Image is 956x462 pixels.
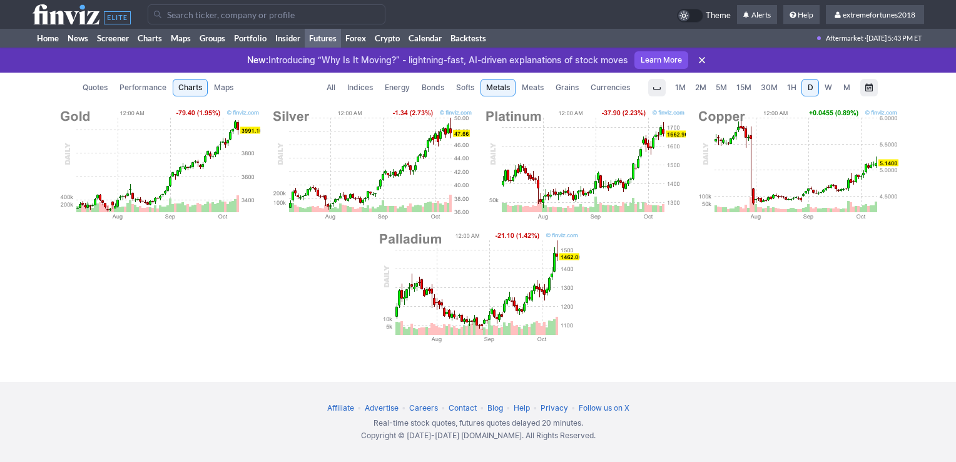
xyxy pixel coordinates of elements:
[347,81,373,94] span: Indices
[271,29,305,48] a: Insider
[379,79,415,96] a: Energy
[591,81,630,94] span: Currencies
[93,29,133,48] a: Screener
[825,83,832,92] span: W
[514,403,530,413] a: Help
[675,83,686,92] span: 1M
[404,29,446,48] a: Calendar
[342,79,379,96] a: Indices
[479,403,486,413] span: •
[737,5,777,25] a: Alerts
[422,81,444,94] span: Bonds
[516,79,549,96] a: Meats
[77,79,113,96] a: Quotes
[409,403,438,413] a: Careers
[305,29,341,48] a: Futures
[801,79,819,96] a: D
[756,79,782,96] a: 30M
[63,29,93,48] a: News
[867,29,922,48] span: [DATE] 5:43 PM ET
[716,83,727,92] span: 5M
[370,29,404,48] a: Crypto
[736,83,751,92] span: 15M
[247,54,268,65] span: New:
[820,79,837,96] a: W
[148,4,385,24] input: Search
[570,403,577,413] span: •
[58,108,260,221] img: Gold Chart Daily
[787,83,796,92] span: 1H
[808,83,813,92] span: D
[400,403,407,413] span: •
[706,9,731,23] span: Theme
[556,81,579,94] span: Grains
[843,83,850,92] span: M
[732,79,756,96] a: 15M
[341,29,370,48] a: Forex
[532,403,539,413] span: •
[648,79,666,96] button: Interval
[843,10,915,19] span: extremefortunes2018
[327,81,335,94] span: All
[838,79,855,96] a: M
[33,29,63,48] a: Home
[691,79,711,96] a: 2M
[456,81,474,94] span: Softs
[783,79,801,96] a: 1H
[677,9,731,23] a: Theme
[321,79,341,96] a: All
[214,81,233,94] span: Maps
[696,108,898,221] img: Copper Chart Daily
[208,79,239,96] a: Maps
[711,79,731,96] a: 5M
[178,81,202,94] span: Charts
[195,29,230,48] a: Groups
[483,108,686,221] img: Platinum Chart Daily
[585,79,636,96] a: Currencies
[133,29,166,48] a: Charts
[119,81,166,94] span: Performance
[550,79,584,96] a: Grains
[486,81,510,94] span: Metals
[541,403,568,413] a: Privacy
[385,81,410,94] span: Energy
[634,51,688,69] a: Learn More
[173,79,208,96] a: Charts
[695,83,706,92] span: 2M
[270,108,473,221] img: Silver Chart Daily
[247,54,628,66] p: Introducing “Why Is It Moving?” - lightning-fast, AI-driven explanations of stock moves
[446,29,491,48] a: Backtests
[505,403,512,413] span: •
[440,403,447,413] span: •
[114,79,172,96] a: Performance
[166,29,195,48] a: Maps
[761,83,778,92] span: 30M
[671,79,690,96] a: 1M
[522,81,544,94] span: Meats
[826,5,924,25] a: extremefortunes2018
[230,29,271,48] a: Portfolio
[449,403,477,413] a: Contact
[450,79,480,96] a: Softs
[860,79,878,96] button: Range
[487,403,503,413] a: Blog
[365,403,399,413] a: Advertise
[783,5,820,25] a: Help
[83,81,108,94] span: Quotes
[377,231,579,344] img: Palladium Chart Daily
[481,79,516,96] a: Metals
[327,403,354,413] a: Affiliate
[356,403,363,413] span: •
[579,403,629,413] a: Follow us on X
[416,79,450,96] a: Bonds
[826,29,867,48] span: Aftermarket ·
